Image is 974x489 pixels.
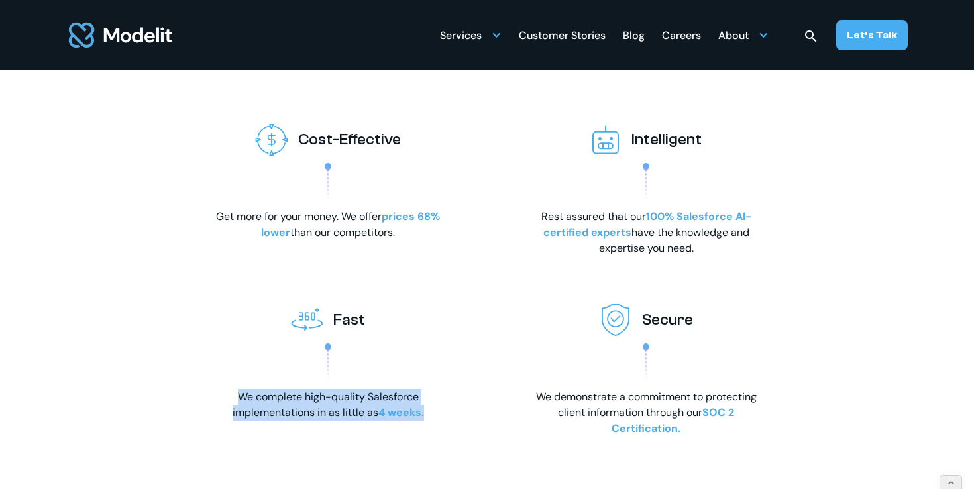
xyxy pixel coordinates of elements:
[333,309,365,330] h3: Fast
[662,22,701,48] a: Careers
[631,129,702,150] h3: Intelligent
[209,389,447,421] p: We complete high-quality Salesforce implementations in as little as
[623,24,645,50] div: Blog
[66,15,175,56] img: modelit logo
[527,209,765,256] p: Rest assured that our have the knowledge and expertise you need.
[298,129,401,150] h3: Cost-Effective
[847,28,897,42] div: Let’s Talk
[718,22,769,48] div: About
[261,209,440,239] span: prices 68% lower
[600,304,631,336] img: Secure
[519,24,606,50] div: Customer Stories
[66,15,175,56] a: home
[612,406,734,435] span: SOC 2 Certification.
[662,24,701,50] div: Careers
[642,309,693,330] h3: Secure
[440,22,502,48] div: Services
[623,22,645,48] a: Blog
[209,209,447,241] p: Get more for your money. We offer than our competitors.
[718,24,749,50] div: About
[255,124,288,156] img: Affordable
[291,304,323,336] img: Swift
[519,22,606,48] a: Customer Stories
[836,20,908,50] a: Let’s Talk
[543,209,751,239] span: 100% Salesforce AI-certified experts
[378,406,424,419] span: 4 weeks.
[440,24,482,50] div: Services
[527,389,765,437] p: We demonstrate a commitment to protecting client information through our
